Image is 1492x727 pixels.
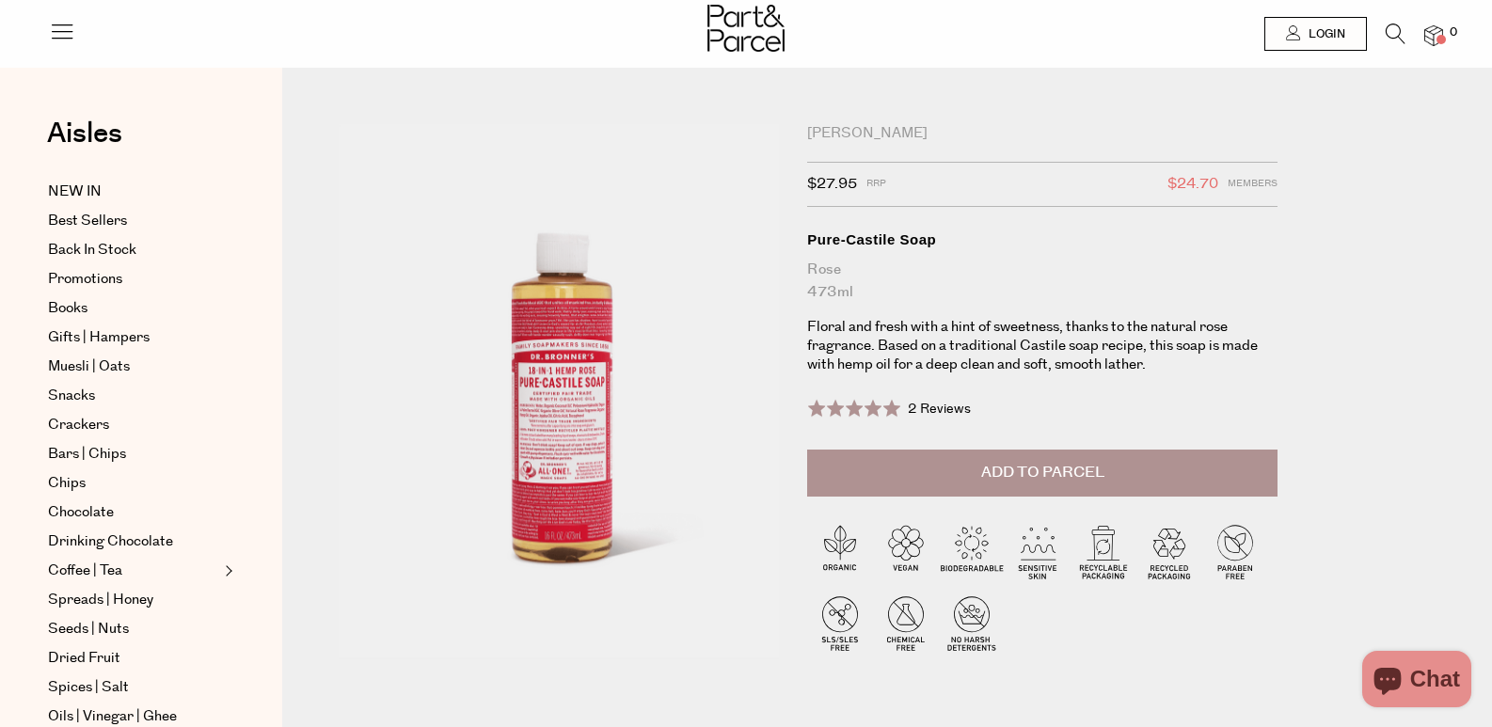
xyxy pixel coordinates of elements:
a: Chocolate [48,501,219,524]
span: Spices | Salt [48,676,129,699]
img: Pure-Castile Soap [339,124,791,658]
a: Bars | Chips [48,443,219,466]
span: Chocolate [48,501,114,524]
a: Spices | Salt [48,676,219,699]
inbox-online-store-chat: Shopify online store chat [1357,651,1477,712]
div: [PERSON_NAME] [807,124,1278,143]
button: Add to Parcel [807,450,1278,497]
span: Spreads | Honey [48,589,153,611]
img: P_P-ICONS-Live_Bec_V11_Recycle_Packaging.svg [1136,518,1202,584]
span: Members [1228,172,1278,197]
a: Drinking Chocolate [48,530,219,553]
a: Spreads | Honey [48,589,219,611]
img: P_P-ICONS-Live_Bec_V11_Paraben_Free.svg [1202,518,1268,584]
div: Rose 473ml [807,259,1278,304]
p: Floral and fresh with a hint of sweetness, thanks to the natural rose fragrance. Based on a tradi... [807,318,1278,374]
span: Login [1304,26,1345,42]
img: P_P-ICONS-Live_Bec_V11_Organic.svg [807,518,873,584]
a: Back In Stock [48,239,219,261]
a: Snacks [48,385,219,407]
span: Add to Parcel [981,462,1104,483]
img: Part&Parcel [707,5,785,52]
img: P_P-ICONS-Live_Bec_V11_SLS-SLES_Free.svg [807,590,873,656]
span: Chips [48,472,86,495]
button: Expand/Collapse Coffee | Tea [220,560,233,582]
span: Aisles [47,113,122,154]
a: Best Sellers [48,210,219,232]
span: Seeds | Nuts [48,618,129,640]
a: Coffee | Tea [48,560,219,582]
img: P_P-ICONS-Live_Bec_V11_No_Harsh_Detergents.svg [939,590,1005,656]
span: RRP [866,172,886,197]
img: P_P-ICONS-Live_Bec_V11_Sensitive_Skin.svg [1005,518,1071,584]
span: Snacks [48,385,95,407]
a: Muesli | Oats [48,356,219,378]
a: Books [48,297,219,320]
span: NEW IN [48,181,102,203]
a: Gifts | Hampers [48,326,219,349]
img: P_P-ICONS-Live_Bec_V11_Chemical_Free.svg [873,590,939,656]
span: Muesli | Oats [48,356,130,378]
a: Login [1264,17,1367,51]
div: Pure-Castile Soap [807,230,1278,249]
span: Promotions [48,268,122,291]
span: Books [48,297,87,320]
span: $24.70 [1167,172,1218,197]
a: Seeds | Nuts [48,618,219,640]
a: Dried Fruit [48,647,219,670]
span: Crackers [48,414,109,436]
span: Back In Stock [48,239,136,261]
span: Bars | Chips [48,443,126,466]
a: Promotions [48,268,219,291]
span: 2 Reviews [908,400,971,419]
a: Aisles [47,119,122,166]
span: 0 [1445,24,1462,41]
span: Gifts | Hampers [48,326,150,349]
a: NEW IN [48,181,219,203]
a: 0 [1424,25,1443,45]
img: P_P-ICONS-Live_Bec_V11_Vegan.svg [873,518,939,584]
span: Coffee | Tea [48,560,122,582]
span: Dried Fruit [48,647,120,670]
a: Chips [48,472,219,495]
a: Crackers [48,414,219,436]
img: P_P-ICONS-Live_Bec_V11_Recyclable_Packaging.svg [1071,518,1136,584]
span: Drinking Chocolate [48,530,173,553]
img: P_P-ICONS-Live_Bec_V11_Biodegradable.svg [939,518,1005,584]
span: Best Sellers [48,210,127,232]
span: $27.95 [807,172,857,197]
